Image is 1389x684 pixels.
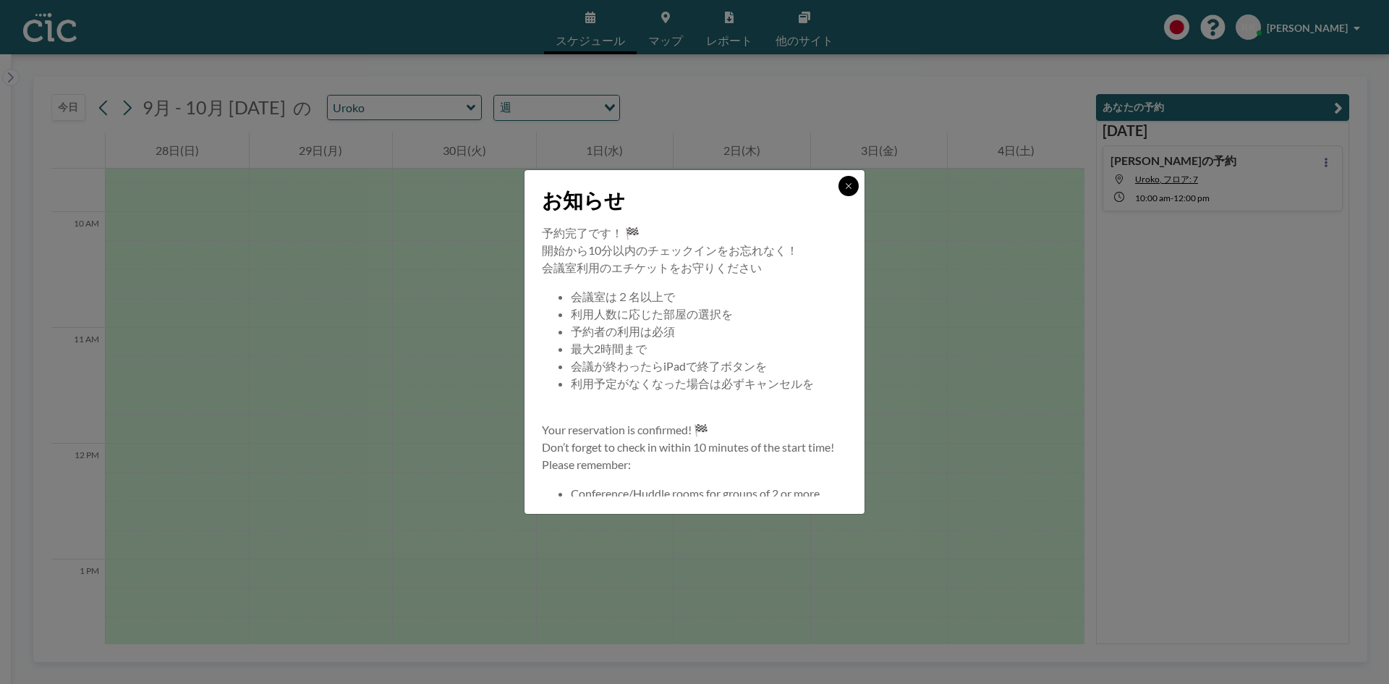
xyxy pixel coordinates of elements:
span: 予約者の利用は必須 [571,324,675,338]
span: Your reservation is confirmed! 🏁 [542,423,708,436]
span: 利用予定がなくなった場合は必ずキャンセルを [571,376,814,390]
span: 会議室利用のエチケットをお守りください [542,261,762,274]
span: 会議室は２名以上で [571,290,675,303]
span: Don’t forget to check in within 10 minutes of the start time! [542,440,834,454]
span: お知らせ [542,187,625,213]
span: Please remember: [542,457,631,471]
span: 会議が終わったらiPadで終了ボタンを [571,359,767,373]
span: 予約完了です！ 🏁 [542,226,640,240]
span: Conference/Huddle rooms for groups of 2 or more [571,486,820,500]
span: 開始から10分以内のチェックインをお忘れなく！ [542,243,798,257]
span: 最大2時間まで [571,342,647,355]
span: 利用人数に応じた部屋の選択を [571,307,733,321]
